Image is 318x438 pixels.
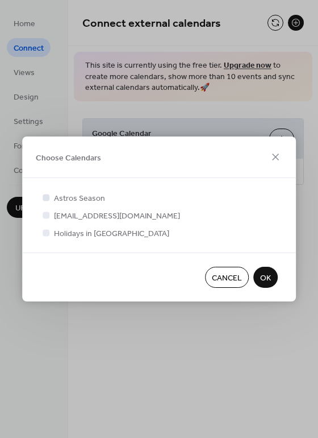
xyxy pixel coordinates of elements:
button: OK [253,267,278,288]
span: [EMAIL_ADDRESS][DOMAIN_NAME] [54,210,180,222]
span: OK [260,272,271,284]
span: Cancel [212,272,242,284]
span: Astros Season [54,193,105,205]
span: Holidays in [GEOGRAPHIC_DATA] [54,228,169,240]
button: Cancel [205,267,249,288]
span: Choose Calendars [36,152,101,164]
